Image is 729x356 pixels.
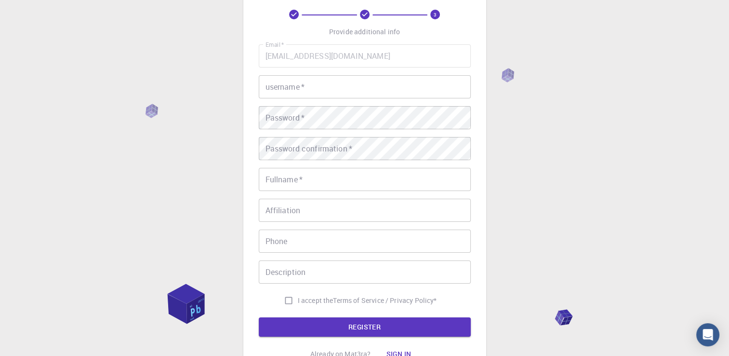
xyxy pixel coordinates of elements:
[259,317,471,337] button: REGISTER
[329,27,400,37] p: Provide additional info
[265,41,284,49] label: Email
[333,296,437,305] a: Terms of Service / Privacy Policy*
[434,11,437,18] text: 3
[696,323,719,346] div: Open Intercom Messenger
[333,296,437,305] p: Terms of Service / Privacy Policy *
[298,296,333,305] span: I accept the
